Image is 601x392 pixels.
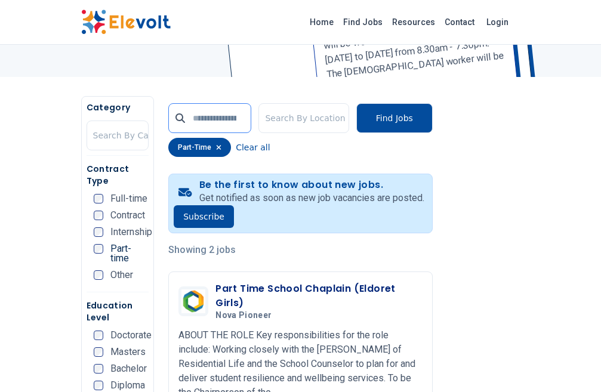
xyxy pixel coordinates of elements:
[168,138,231,157] div: part-time
[87,101,149,113] h5: Category
[215,282,423,310] h3: Part Time School Chaplain (Eldoret Girls)
[110,244,149,263] span: Part-time
[94,194,103,203] input: Full-time
[168,243,433,257] p: Showing 2 jobs
[110,194,147,203] span: Full-time
[236,138,270,157] button: Clear all
[199,179,424,191] h4: Be the first to know about new jobs.
[94,211,103,220] input: Contract
[94,331,103,340] input: Doctorate
[479,10,516,34] a: Login
[94,381,103,390] input: Diploma
[87,300,149,323] h5: Education Level
[110,331,152,340] span: Doctorate
[110,211,145,220] span: Contract
[81,10,171,35] img: Elevolt
[94,244,103,254] input: Part-time
[94,364,103,374] input: Bachelor
[94,347,103,357] input: Masters
[94,270,103,280] input: Other
[215,310,272,321] span: Nova Pioneer
[110,270,133,280] span: Other
[174,205,234,228] button: Subscribe
[440,13,479,32] a: Contact
[181,289,205,313] img: Nova Pioneer
[338,13,387,32] a: Find Jobs
[541,335,601,392] iframe: Chat Widget
[110,227,152,237] span: Internship
[199,191,424,205] p: Get notified as soon as new job vacancies are posted.
[387,13,440,32] a: Resources
[94,227,103,237] input: Internship
[110,364,147,374] span: Bachelor
[305,13,338,32] a: Home
[356,103,433,133] button: Find Jobs
[110,347,146,357] span: Masters
[110,381,145,390] span: Diploma
[87,163,149,187] h5: Contract Type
